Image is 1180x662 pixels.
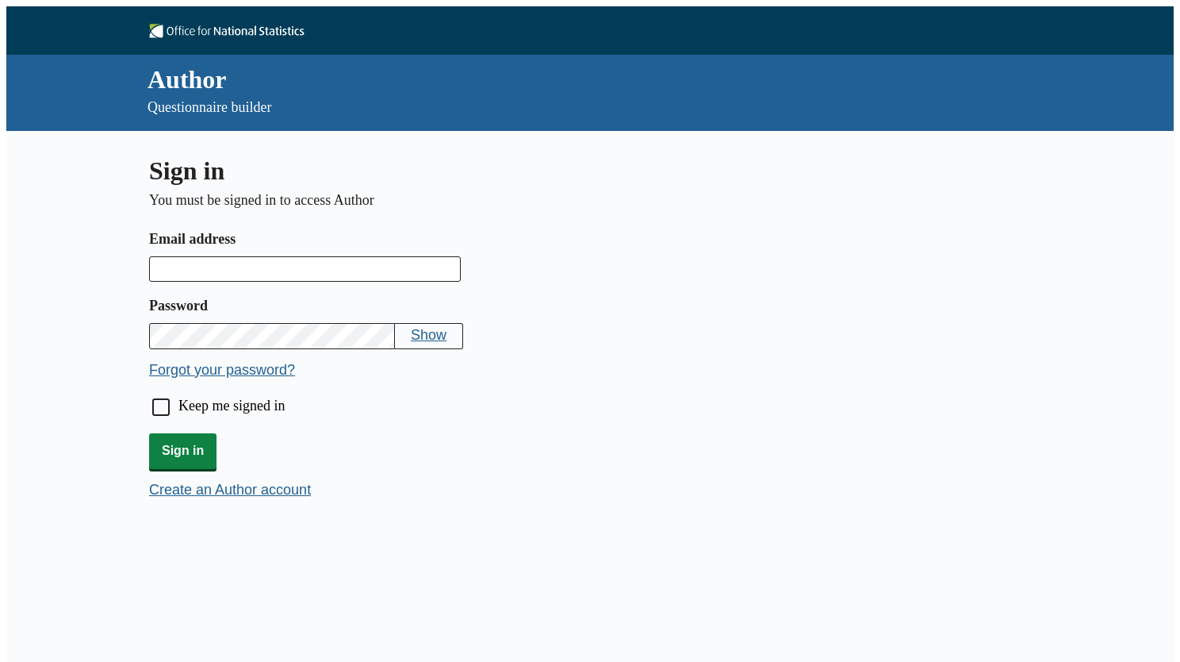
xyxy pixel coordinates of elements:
h1: Sign in [149,156,733,186]
label: Email address [149,228,733,251]
button: Sign in [149,433,216,470]
div: Author [147,62,797,98]
button: Forgot your password? [149,362,295,379]
button: Create an Author account [149,482,311,498]
button: Show [411,327,446,344]
label: Password [149,294,733,318]
label: Keep me signed in [178,398,285,414]
p: You must be signed in to access Author [149,192,733,209]
p: Questionnaire builder [147,98,797,117]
